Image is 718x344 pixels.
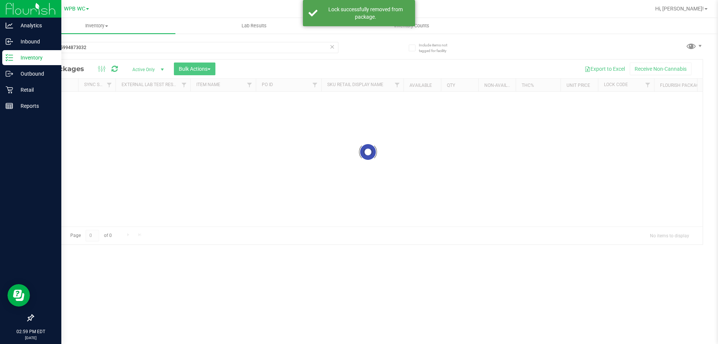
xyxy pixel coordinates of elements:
p: Retail [13,85,58,94]
p: Reports [13,101,58,110]
iframe: Resource center [7,284,30,307]
inline-svg: Analytics [6,22,13,29]
inline-svg: Inbound [6,38,13,45]
input: Search Package ID, Item Name, SKU, Lot or Part Number... [33,42,338,53]
inline-svg: Outbound [6,70,13,77]
p: Inventory [13,53,58,62]
div: Lock successfully removed from package. [322,6,409,21]
span: Hi, [PERSON_NAME]! [655,6,704,12]
span: Include items not tagged for facility [419,42,456,54]
inline-svg: Retail [6,86,13,94]
a: Lab Results [175,18,333,34]
p: Inbound [13,37,58,46]
a: Inventory [18,18,175,34]
span: WPB WC [64,6,85,12]
p: Analytics [13,21,58,30]
p: 02:59 PM EDT [3,328,58,335]
span: Clear [329,42,335,52]
inline-svg: Inventory [6,54,13,61]
span: Inventory [18,22,175,29]
p: [DATE] [3,335,58,341]
span: Lab Results [231,22,277,29]
p: Outbound [13,69,58,78]
inline-svg: Reports [6,102,13,110]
